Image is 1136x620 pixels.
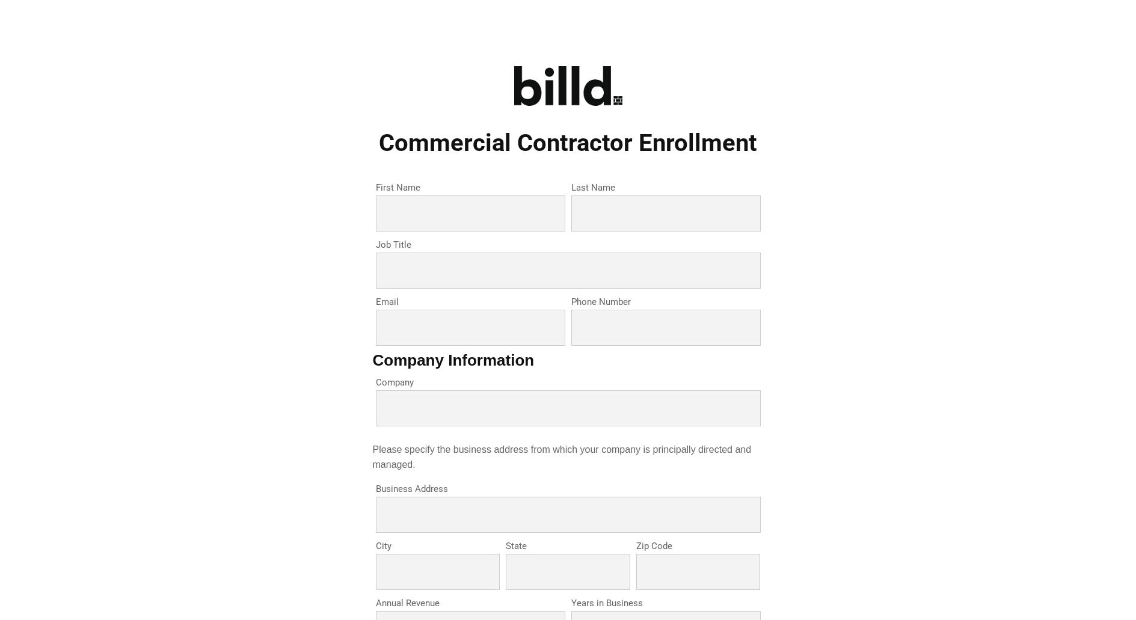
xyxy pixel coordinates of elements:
[376,541,391,551] span: City
[373,351,535,369] strong: Company Information
[376,598,440,609] span: Annual Revenue
[376,182,420,193] span: First Name
[571,296,631,307] span: Phone Number
[376,239,411,250] span: Job Title
[636,541,672,551] span: Zip Code
[376,296,399,307] span: Email
[373,444,752,470] span: Please specify the business address from which your company is principally directed and managed.
[571,182,615,193] span: Last Name
[373,130,764,156] h1: Commercial Contractor Enrollment
[376,483,448,494] span: Business Address
[514,66,622,106] img: logo_dark
[571,598,643,609] span: Years in Business
[506,541,527,551] span: State
[376,377,414,388] span: Company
